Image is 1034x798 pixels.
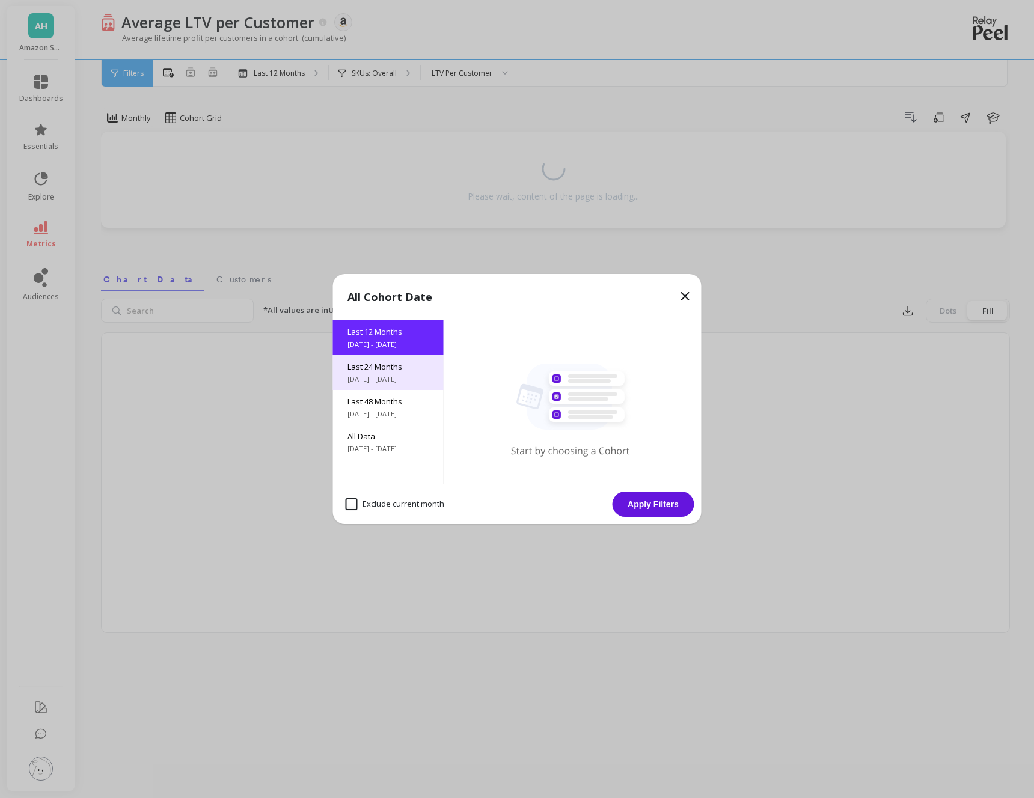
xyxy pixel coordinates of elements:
span: [DATE] - [DATE] [347,374,429,384]
p: All Cohort Date [347,288,432,305]
span: All Data [347,431,429,442]
span: [DATE] - [DATE] [347,409,429,419]
span: Last 48 Months [347,396,429,407]
span: Last 24 Months [347,361,429,372]
span: [DATE] - [DATE] [347,444,429,454]
span: Last 12 Months [347,326,429,337]
span: [DATE] - [DATE] [347,340,429,349]
button: Apply Filters [613,492,694,517]
span: Exclude current month [346,498,444,510]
